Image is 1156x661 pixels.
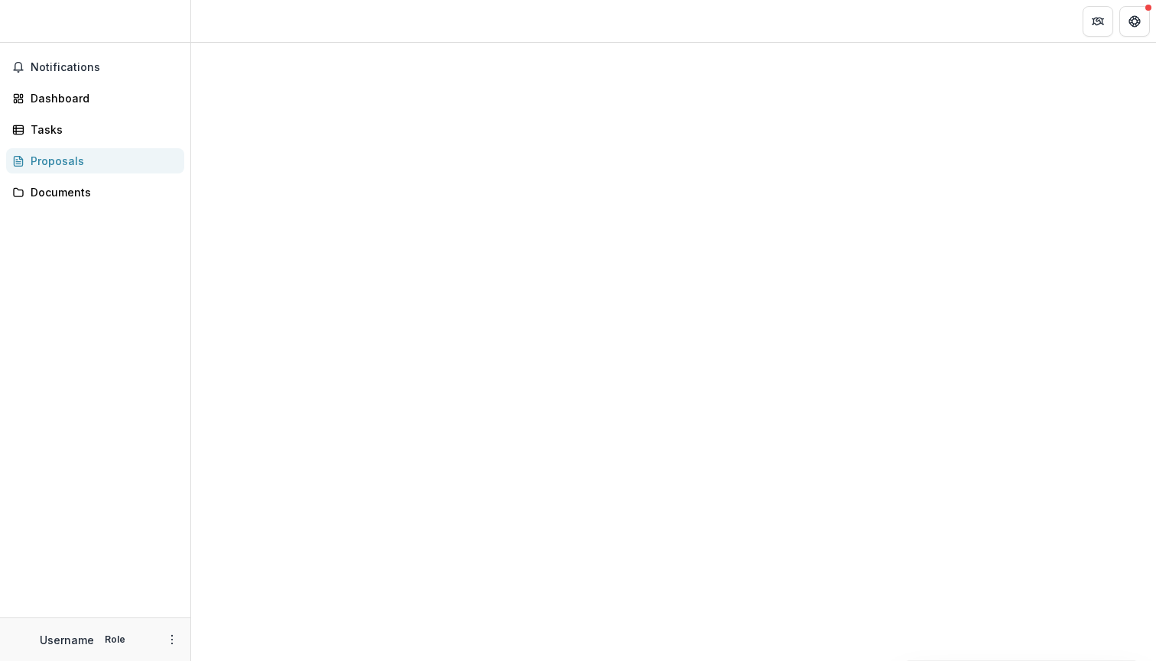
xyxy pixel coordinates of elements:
p: Role [100,633,130,646]
span: Notifications [31,61,178,74]
div: Tasks [31,122,172,138]
div: Documents [31,184,172,200]
div: Proposals [31,153,172,169]
a: Proposals [6,148,184,173]
div: Dashboard [31,90,172,106]
button: Partners [1083,6,1113,37]
p: Username [40,632,94,648]
button: More [163,630,181,649]
a: Tasks [6,117,184,142]
button: Get Help [1119,6,1150,37]
a: Dashboard [6,86,184,111]
a: Documents [6,180,184,205]
button: Notifications [6,55,184,79]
